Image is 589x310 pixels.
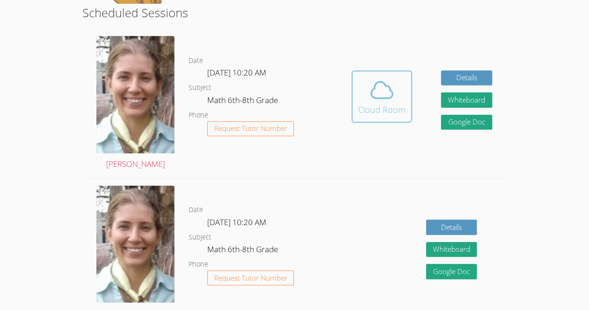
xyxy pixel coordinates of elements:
[426,242,477,257] button: Whiteboard
[96,36,175,171] a: [PERSON_NAME]
[441,70,492,86] a: Details
[358,103,406,116] div: Cloud Room
[207,94,280,110] dd: Math 6th-8th Grade
[96,186,175,303] img: Screenshot%202024-09-06%20202226%20-%20Cropped.png
[189,110,208,121] dt: Phone
[189,55,203,67] dt: Date
[96,36,175,153] img: Screenshot%202024-09-06%20202226%20-%20Cropped.png
[441,115,492,130] a: Google Doc
[207,67,266,78] span: [DATE] 10:20 AM
[352,70,412,123] button: Cloud Room
[189,232,211,243] dt: Subject
[189,204,203,216] dt: Date
[207,217,266,227] span: [DATE] 10:20 AM
[207,121,294,137] button: Request Tutor Number
[189,259,208,270] dt: Phone
[426,220,477,235] a: Details
[214,125,287,132] span: Request Tutor Number
[207,270,294,286] button: Request Tutor Number
[207,243,280,259] dd: Math 6th-8th Grade
[189,82,211,94] dt: Subject
[441,92,492,108] button: Whiteboard
[82,4,507,21] h2: Scheduled Sessions
[214,275,287,282] span: Request Tutor Number
[426,264,477,279] a: Google Doc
